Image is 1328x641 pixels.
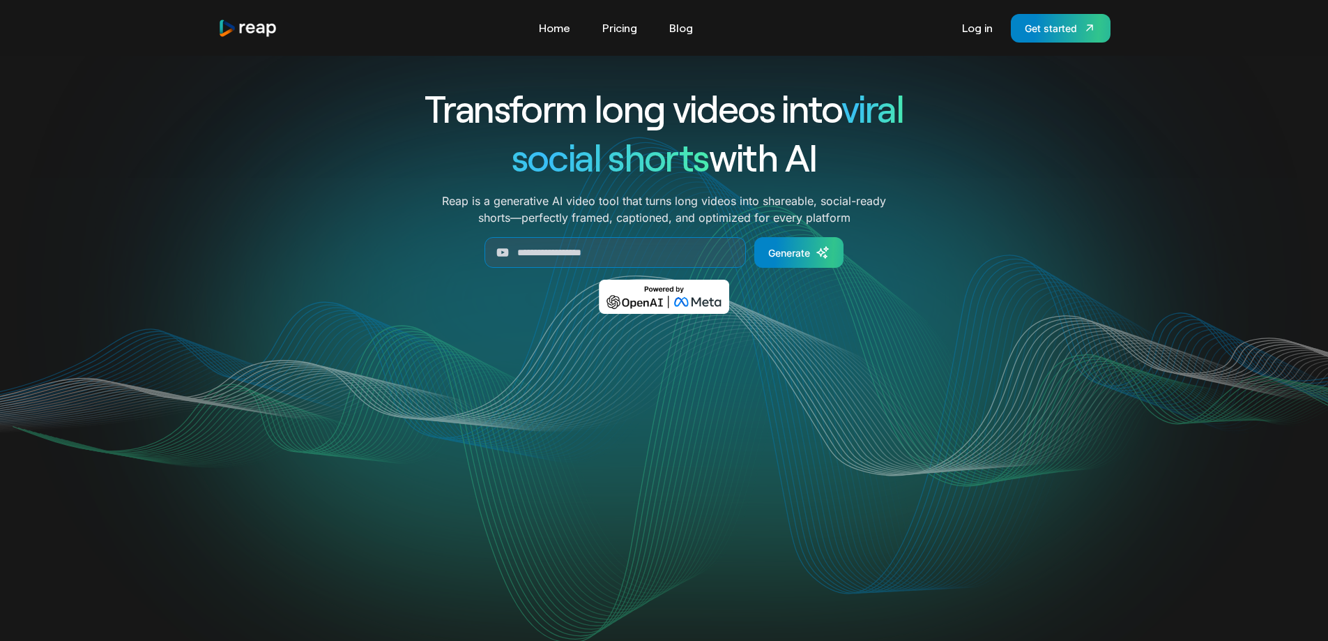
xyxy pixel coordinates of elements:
[383,334,945,615] video: Your browser does not support the video tag.
[768,246,810,260] div: Generate
[955,17,1000,39] a: Log in
[374,84,954,133] h1: Transform long videos into
[442,193,886,226] p: Reap is a generative AI video tool that turns long videos into shareable, social-ready shorts—per...
[532,17,577,39] a: Home
[754,237,844,268] a: Generate
[374,237,954,268] form: Generate Form
[1025,21,1077,36] div: Get started
[512,134,709,179] span: social shorts
[599,280,729,314] img: Powered by OpenAI & Meta
[595,17,644,39] a: Pricing
[374,133,954,181] h1: with AI
[218,19,278,38] a: home
[662,17,700,39] a: Blog
[1011,14,1111,43] a: Get started
[218,19,278,38] img: reap logo
[841,85,903,130] span: viral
